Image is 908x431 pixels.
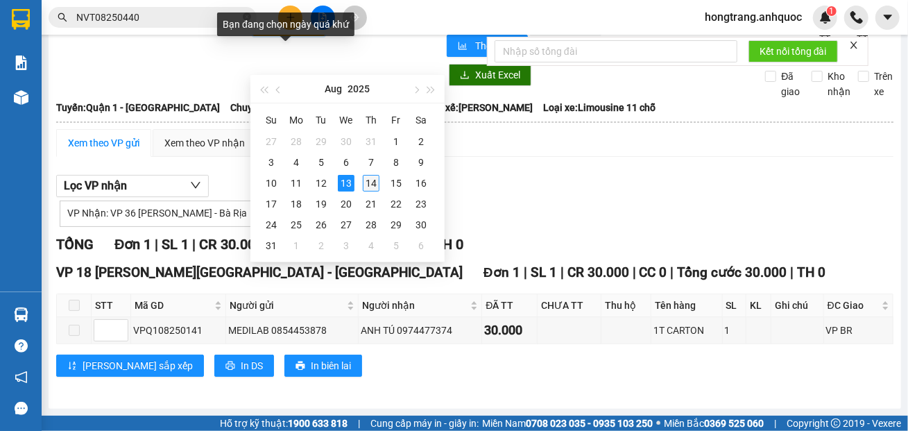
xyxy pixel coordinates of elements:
div: 21 [363,196,379,212]
div: 27 [263,133,280,150]
span: | [774,416,776,431]
span: caret-down [882,11,894,24]
td: 2025-07-31 [359,131,384,152]
button: Lọc VP nhận [56,175,209,197]
span: SL 1 [162,236,189,253]
div: 24 [263,217,280,233]
td: 2025-08-31 [259,235,284,256]
span: | [560,264,564,280]
th: Tu [309,109,334,131]
span: Đã giao [776,69,806,99]
td: 2025-09-06 [409,235,434,256]
button: 2025 [348,75,370,103]
span: CR 30.000 [199,236,263,253]
div: 19 [313,196,329,212]
img: solution-icon [14,56,28,70]
div: 1 [388,133,404,150]
span: sort-ascending [67,361,77,372]
th: Mo [284,109,309,131]
button: caret-down [875,6,900,30]
td: 2025-08-07 [359,152,384,173]
input: Nhập số tổng đài [495,40,737,62]
span: Đơn 1 [114,236,151,253]
td: 2025-08-14 [359,173,384,194]
td: 2025-08-13 [334,173,359,194]
div: 1T CARTON [653,323,720,338]
div: 23 [413,196,429,212]
b: Tuyến: Quận 1 - [GEOGRAPHIC_DATA] [56,102,220,113]
span: | [791,264,794,280]
div: 28 [288,133,305,150]
span: ĐC Giao [828,298,879,313]
div: 26 [313,217,329,233]
td: 2025-07-28 [284,131,309,152]
span: Xuất Excel [475,67,520,83]
td: 2025-08-09 [409,152,434,173]
div: 1 [288,237,305,254]
button: Kết nối tổng đài [748,40,838,62]
span: VP Nhận: VP 36 [PERSON_NAME] - Bà Rịa [67,208,247,219]
div: 16 [413,175,429,192]
span: printer [225,361,235,372]
span: Kết nối tổng đài [760,44,827,59]
button: printerIn biên lai [284,355,362,377]
span: | [358,416,360,431]
span: printer [295,361,305,372]
div: 11 [288,175,305,192]
img: icon-new-feature [819,11,832,24]
span: In DS [241,358,263,373]
span: bar-chart [458,41,470,52]
div: 1 [725,323,744,338]
th: Fr [384,109,409,131]
td: 2025-09-02 [309,235,334,256]
th: Thu hộ [601,294,651,317]
span: Miền Nam [482,416,653,431]
span: Lọc VP nhận [64,177,127,194]
span: close-circle [243,11,251,24]
span: copyright [831,419,841,428]
div: 29 [313,133,329,150]
th: KL [746,294,771,317]
span: Thống kê [475,38,517,53]
span: Miền Bắc [664,416,764,431]
input: Tìm tên, số ĐT hoặc mã đơn [76,10,240,25]
div: 4 [363,237,379,254]
td: 2025-08-26 [309,214,334,235]
strong: 1900 633 818 [288,418,348,429]
th: STT [92,294,131,317]
span: Hỗ trợ kỹ thuật: [220,416,348,431]
span: | [155,236,158,253]
td: 2025-08-10 [259,173,284,194]
div: 28 [363,217,379,233]
div: Xem theo VP nhận [164,135,245,151]
div: 8 [388,154,404,171]
div: 30 [413,217,429,233]
td: 2025-08-25 [284,214,309,235]
span: Người gửi [230,298,344,313]
img: warehouse-icon [14,90,28,105]
div: 2 [413,133,429,150]
button: sort-ascending[PERSON_NAME] sắp xếp [56,355,204,377]
td: 2025-08-06 [334,152,359,173]
button: aim [343,6,367,30]
div: 29 [388,217,404,233]
div: 4 [288,154,305,171]
span: aim [350,12,359,22]
th: SL [723,294,747,317]
button: downloadXuất Excel [449,64,531,86]
td: 2025-08-23 [409,194,434,214]
sup: 1 [827,6,837,16]
span: 1 [829,6,834,16]
div: VPQ108250141 [133,323,223,338]
div: 30 [338,133,354,150]
th: CHƯA TT [538,294,601,317]
td: 2025-08-19 [309,194,334,214]
th: We [334,109,359,131]
div: 31 [263,237,280,254]
div: 2 [313,237,329,254]
span: TH 0 [798,264,826,280]
td: 2025-09-04 [359,235,384,256]
span: Kho nhận [823,69,857,99]
div: 30.000 [484,321,534,340]
td: 2025-08-18 [284,194,309,214]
